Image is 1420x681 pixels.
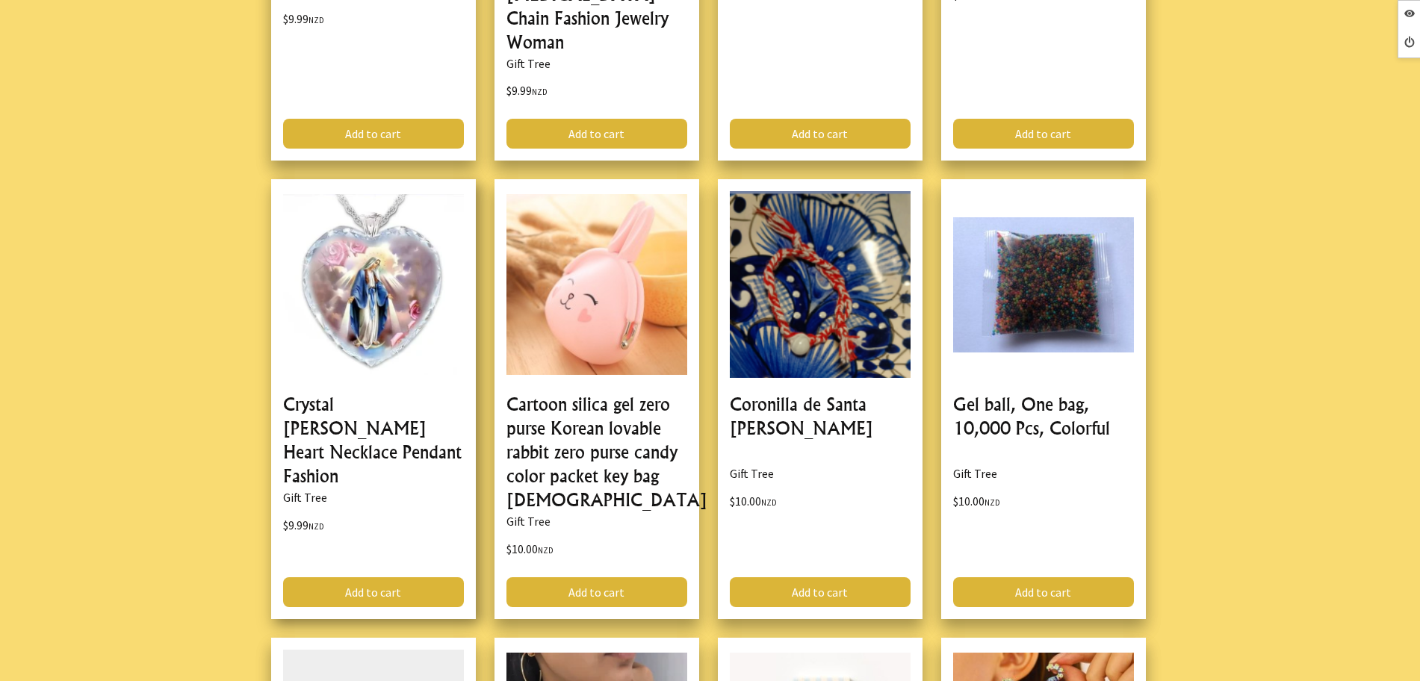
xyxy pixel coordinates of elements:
a: Add to cart [730,577,911,607]
a: Add to cart [506,577,687,607]
a: Add to cart [283,119,464,149]
a: Add to cart [506,119,687,149]
a: Add to cart [283,577,464,607]
a: Add to cart [730,119,911,149]
a: Add to cart [953,119,1134,149]
a: Add to cart [953,577,1134,607]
